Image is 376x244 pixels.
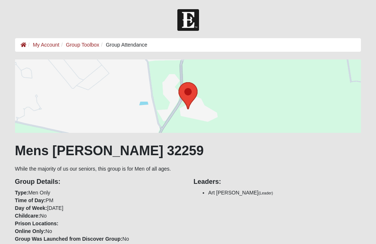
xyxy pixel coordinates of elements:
strong: Time of Day: [15,197,46,203]
h4: Group Details: [15,178,182,186]
a: Group Toolbox [66,42,100,48]
strong: Prison Locations: [15,221,58,226]
strong: Childcare: [15,213,40,219]
img: Church of Eleven22 Logo [177,9,199,31]
h4: Leaders: [194,178,361,186]
strong: Online Only: [15,228,46,234]
strong: Type: [15,190,28,196]
li: Group Attendance [99,41,147,49]
small: (Leader) [258,191,273,195]
a: My Account [33,42,59,48]
li: Art [PERSON_NAME] [208,189,361,197]
strong: Day of Week: [15,205,47,211]
h1: Mens [PERSON_NAME] 32259 [15,143,361,159]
